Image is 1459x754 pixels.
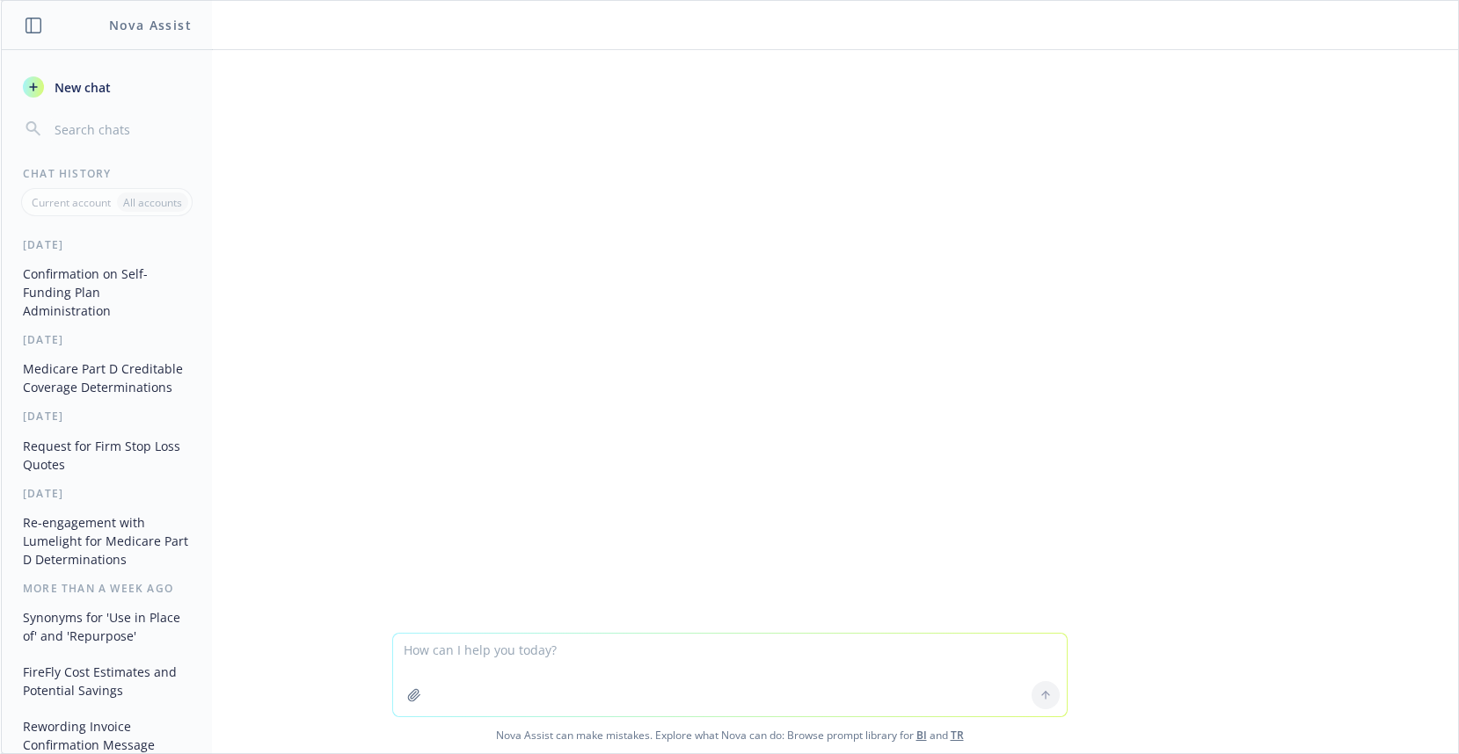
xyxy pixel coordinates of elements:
[951,728,964,743] a: TR
[16,657,198,705] button: FireFly Cost Estimates and Potential Savings
[51,117,191,141] input: Search chats
[8,717,1451,753] span: Nova Assist can make mistakes. Explore what Nova can do: Browse prompt library for and
[16,508,198,574] button: Re-engagement with Lumelight for Medicare Part D Determinations
[2,237,212,252] div: [DATE]
[2,332,212,347] div: [DATE]
[16,603,198,650] button: Synonyms for 'Use in Place of' and 'Repurpose'
[51,78,111,97] span: New chat
[32,195,111,210] p: Current account
[2,581,212,596] div: More than a week ago
[16,259,198,325] button: Confirmation on Self-Funding Plan Administration
[2,486,212,501] div: [DATE]
[16,354,198,402] button: Medicare Part D Creditable Coverage Determinations
[916,728,927,743] a: BI
[2,409,212,424] div: [DATE]
[123,195,182,210] p: All accounts
[2,166,212,181] div: Chat History
[16,71,198,103] button: New chat
[109,16,192,34] h1: Nova Assist
[16,431,198,479] button: Request for Firm Stop Loss Quotes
